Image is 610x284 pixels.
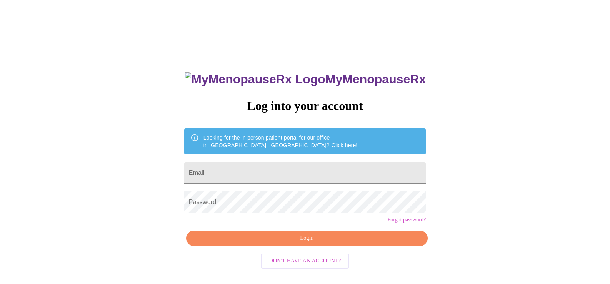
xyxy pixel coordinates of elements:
[203,131,358,152] div: Looking for the in person patient portal for our office in [GEOGRAPHIC_DATA], [GEOGRAPHIC_DATA]?
[185,72,325,86] img: MyMenopauseRx Logo
[261,254,350,269] button: Don't have an account?
[185,72,426,86] h3: MyMenopauseRx
[332,142,358,148] a: Click here!
[269,256,341,266] span: Don't have an account?
[186,231,428,246] button: Login
[259,257,352,264] a: Don't have an account?
[195,234,419,243] span: Login
[184,99,426,113] h3: Log into your account
[387,217,426,223] a: Forgot password?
